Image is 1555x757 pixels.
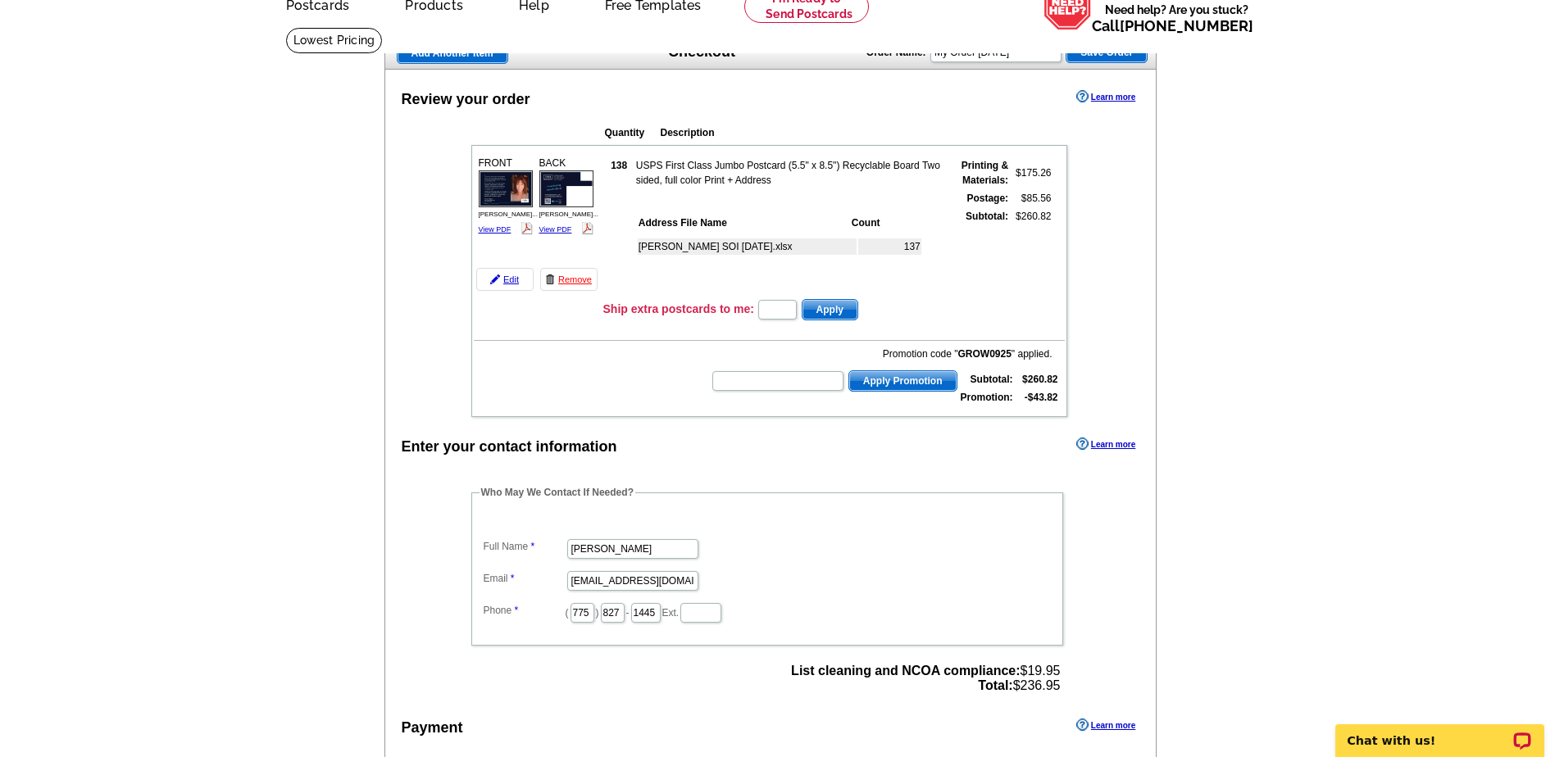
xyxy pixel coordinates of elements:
span: Need help? Are you stuck? [1092,2,1262,34]
span: [PERSON_NAME]... [479,211,538,218]
img: trashcan-icon.gif [545,274,555,284]
td: $85.56 [1011,190,1052,206]
a: Remove [540,268,598,291]
a: [PHONE_NUMBER] [1120,17,1253,34]
span: $19.95 $236.95 [791,664,1060,693]
div: Review your order [402,88,530,111]
label: Phone [484,603,566,618]
img: pdf_logo.png [581,222,593,234]
td: $175.26 [1011,157,1052,188]
legend: Who May We Contact If Needed? [480,485,635,500]
label: Full Name [484,539,566,554]
div: FRONT [476,153,535,239]
strong: Printing & Materials: [962,160,1008,186]
img: small-thumb.jpg [539,170,593,207]
span: [PERSON_NAME]... [539,211,598,218]
div: BACK [537,153,596,239]
th: Description [660,125,960,141]
span: Apply [803,300,857,320]
b: GROW0925 [958,348,1012,360]
div: Promotion code " " applied. [711,347,1052,361]
a: Learn more [1076,718,1135,732]
iframe: LiveChat chat widget [1325,705,1555,757]
th: Address File Name [638,215,849,231]
a: Edit [476,268,534,291]
td: $260.82 [1011,208,1052,293]
img: pdf_logo.png [521,222,533,234]
strong: Promotion: [961,392,1013,403]
strong: Total: [978,678,1012,692]
div: Enter your contact information [402,436,617,458]
span: Apply Promotion [849,371,957,391]
dd: ( ) - Ext. [480,599,1055,624]
a: View PDF [539,225,572,233]
button: Apply [802,299,858,320]
strong: -$43.82 [1025,392,1058,403]
td: 137 [858,238,921,255]
strong: Subtotal: [966,211,1008,222]
a: View PDF [479,225,512,233]
h3: Ship extra postcards to me: [603,301,754,316]
button: Apply Promotion [848,370,957,392]
span: Add Another Item [398,43,507,63]
strong: List cleaning and NCOA compliance: [791,664,1020,678]
td: USPS First Class Jumbo Postcard (5.5" x 8.5") Recyclable Board Two sided, full color Print + Address [635,157,944,188]
th: Quantity [604,125,658,141]
a: Learn more [1076,437,1135,451]
img: small-thumb.jpg [479,170,533,207]
strong: Subtotal: [971,374,1013,385]
strong: $260.82 [1022,374,1057,385]
th: Count [851,215,921,231]
td: [PERSON_NAME] SOI [DATE].xlsx [638,238,857,255]
span: Call [1092,17,1253,34]
label: Email [484,571,566,586]
a: Add Another Item [397,43,508,64]
strong: 138 [611,160,627,171]
a: Learn more [1076,90,1135,103]
strong: Postage: [966,193,1008,204]
img: pencil-icon.gif [490,274,500,284]
div: Payment [402,717,463,739]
